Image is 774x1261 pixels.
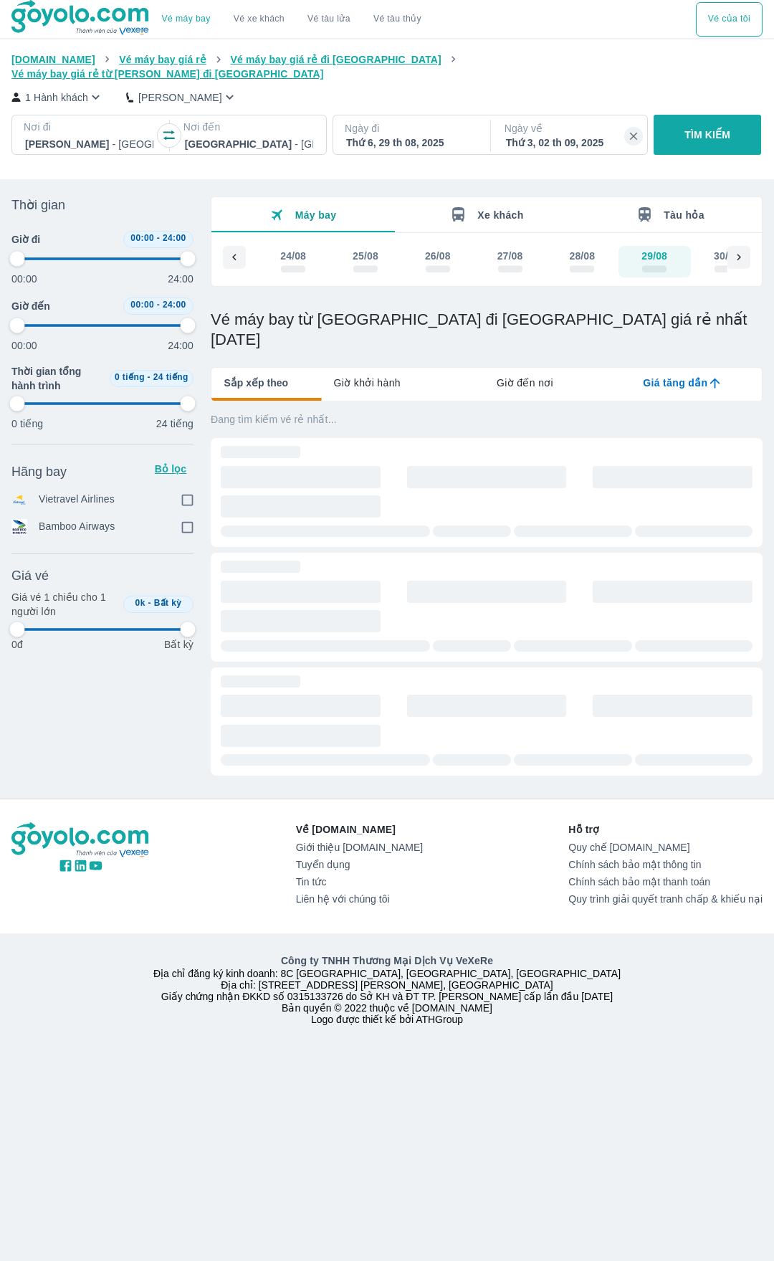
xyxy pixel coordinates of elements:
[119,54,206,65] span: Vé máy bay giá rẻ
[163,300,186,310] span: 24:00
[11,953,763,968] p: Công ty TNHH Thương Mại Dịch Vụ VeXeRe
[148,457,193,480] button: Bỏ lọc
[643,376,707,390] span: Giá tăng dần
[39,492,115,508] p: Vietravel Airlines
[156,417,193,431] p: 24 tiếng
[296,876,423,888] a: Tin tức
[39,519,115,535] p: Bamboo Airways
[505,121,636,135] p: Ngày về
[25,90,88,105] p: 1 Hành khách
[11,272,37,286] p: 00:00
[497,376,553,390] span: Giờ đến nơi
[168,338,193,353] p: 24:00
[11,338,37,353] p: 00:00
[157,233,160,243] span: -
[154,598,182,608] span: Bất kỳ
[164,637,193,652] p: Bất kỳ
[231,54,441,65] span: Vé máy bay giá rẻ đi [GEOGRAPHIC_DATA]
[684,128,730,142] p: TÌM KIẾM
[11,196,65,214] span: Thời gian
[211,310,763,350] h1: Vé máy bay từ [GEOGRAPHIC_DATA] đi [GEOGRAPHIC_DATA] giá rẻ nhất [DATE]
[11,822,150,858] img: logo
[288,368,762,398] div: lab API tabs example
[568,842,763,853] a: Quy chế [DOMAIN_NAME]
[296,893,423,905] a: Liên hệ với chúng tôi
[11,90,103,105] button: 1 Hành khách
[126,90,237,105] button: [PERSON_NAME]
[211,412,763,427] p: Đang tìm kiếm vé rẻ nhất...
[224,376,289,390] span: Sắp xếp theo
[641,249,667,263] div: 29/08
[696,2,763,37] button: Vé của tôi
[162,14,211,24] a: Vé máy bay
[353,249,378,263] div: 25/08
[11,232,40,247] span: Giờ đi
[153,462,188,476] p: Bỏ lọc
[570,249,596,263] div: 28/08
[138,90,222,105] p: [PERSON_NAME]
[362,2,433,37] button: Vé tàu thủy
[148,372,150,382] span: -
[130,233,154,243] span: 00:00
[295,209,337,221] span: Máy bay
[477,209,523,221] span: Xe khách
[568,876,763,888] a: Chính sách bảo mật thanh toán
[234,14,285,24] a: Vé xe khách
[150,2,433,37] div: choose transportation mode
[115,372,145,382] span: 0 tiếng
[714,249,740,263] div: 30/08
[168,272,193,286] p: 24:00
[11,590,118,619] p: Giá vé 1 chiều cho 1 người lớn
[11,637,23,652] p: 0đ
[664,209,704,221] span: Tàu hỏa
[568,893,763,905] a: Quy trình giải quyết tranh chấp & khiếu nại
[654,115,761,155] button: TÌM KIẾM
[696,2,763,37] div: choose transportation mode
[11,463,67,480] span: Hãng bay
[148,598,151,608] span: -
[11,68,324,80] span: Vé máy bay giá rẻ từ [PERSON_NAME] đi [GEOGRAPHIC_DATA]
[506,135,634,150] div: Thứ 3, 02 th 09, 2025
[24,120,155,134] p: Nơi đi
[334,376,401,390] span: Giờ khởi hành
[135,598,145,608] span: 0k
[568,859,763,870] a: Chính sách bảo mật thông tin
[425,249,451,263] div: 26/08
[568,822,763,837] p: Hỗ trợ
[153,372,188,382] span: 24 tiếng
[346,135,474,150] div: Thứ 6, 29 th 08, 2025
[157,300,160,310] span: -
[11,364,104,393] span: Thời gian tổng hành trình
[11,299,50,313] span: Giờ đến
[130,300,154,310] span: 00:00
[280,249,306,263] div: 24/08
[296,859,423,870] a: Tuyển dụng
[183,120,315,134] p: Nơi đến
[11,52,763,81] nav: breadcrumb
[11,417,43,431] p: 0 tiếng
[296,842,423,853] a: Giới thiệu [DOMAIN_NAME]
[11,567,49,584] span: Giá vé
[345,121,476,135] p: Ngày đi
[11,54,95,65] span: [DOMAIN_NAME]
[296,2,362,37] a: Vé tàu lửa
[163,233,186,243] span: 24:00
[296,822,423,837] p: Về [DOMAIN_NAME]
[497,249,523,263] div: 27/08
